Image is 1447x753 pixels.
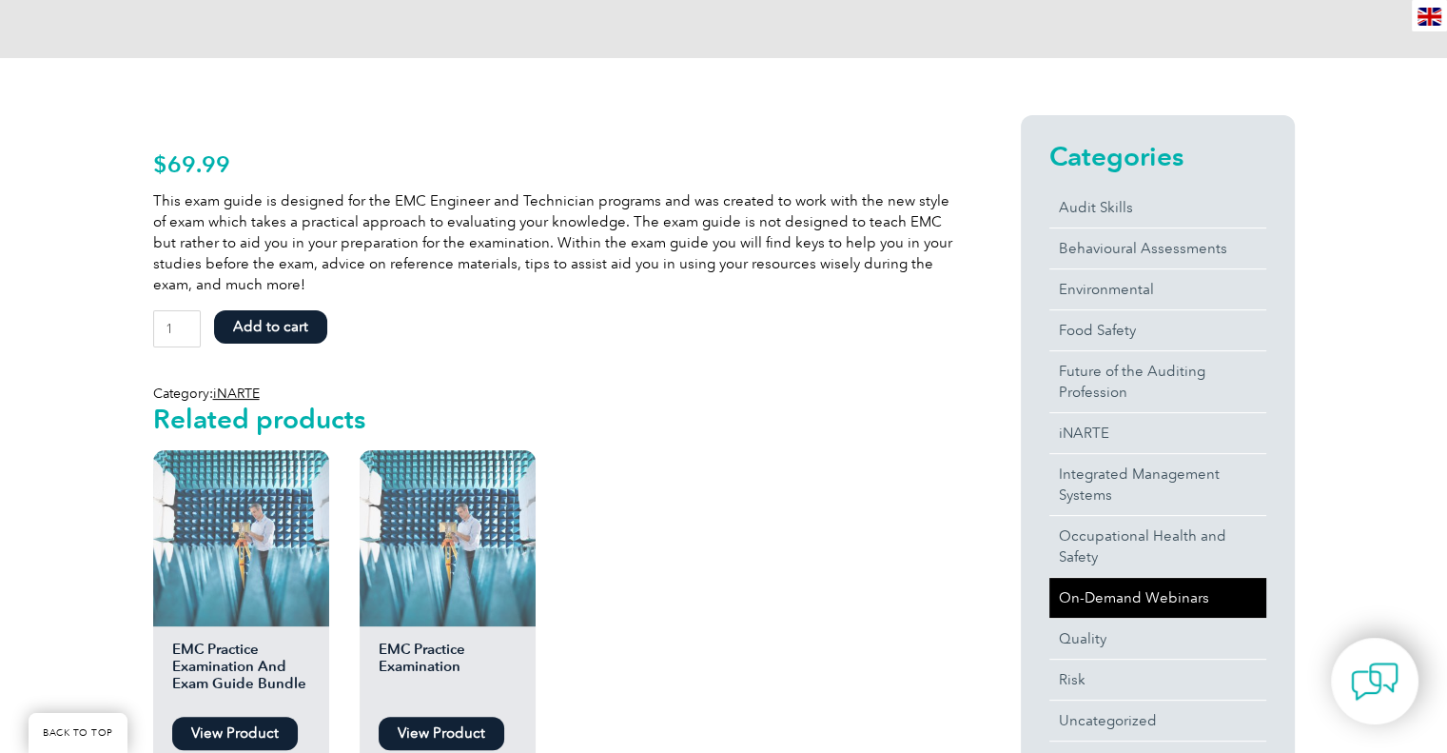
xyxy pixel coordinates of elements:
a: Occupational Health and Safety [1049,516,1266,577]
h2: EMC Practice Examination And Exam Guide Bundle [153,641,329,707]
img: EMC Practice Examination And Exam Guide Bundle [153,450,329,626]
span: $ [153,150,167,178]
a: BACK TO TOP [29,713,127,753]
img: en [1418,8,1441,26]
button: Add to cart [214,310,327,344]
a: Audit Skills [1049,188,1266,228]
a: View Product [379,717,504,750]
a: Quality [1049,619,1266,659]
h2: EMC Practice Examination [360,641,536,707]
a: Future of the Auditing Profession [1049,351,1266,412]
h2: Categories [1049,141,1266,171]
input: Product quantity [153,310,202,347]
a: On-Demand Webinars [1049,578,1266,618]
a: Environmental [1049,269,1266,309]
a: iNARTE [1049,413,1266,453]
h2: Related products [153,404,952,434]
a: EMC Practice Examination [360,450,536,707]
bdi: 69.99 [153,150,230,178]
a: View Product [172,717,298,750]
a: EMC Practice Examination And Exam Guide Bundle [153,450,329,707]
img: contact-chat.png [1351,658,1398,705]
p: This exam guide is designed for the EMC Engineer and Technician programs and was created to work ... [153,190,952,295]
a: iNARTE [213,386,260,402]
a: Behavioural Assessments [1049,228,1266,268]
span: Category: [153,386,260,402]
a: Integrated Management Systems [1049,454,1266,515]
img: EMC Practice Examination [360,450,536,626]
a: Food Safety [1049,310,1266,350]
a: Uncategorized [1049,701,1266,741]
a: Risk [1049,660,1266,700]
